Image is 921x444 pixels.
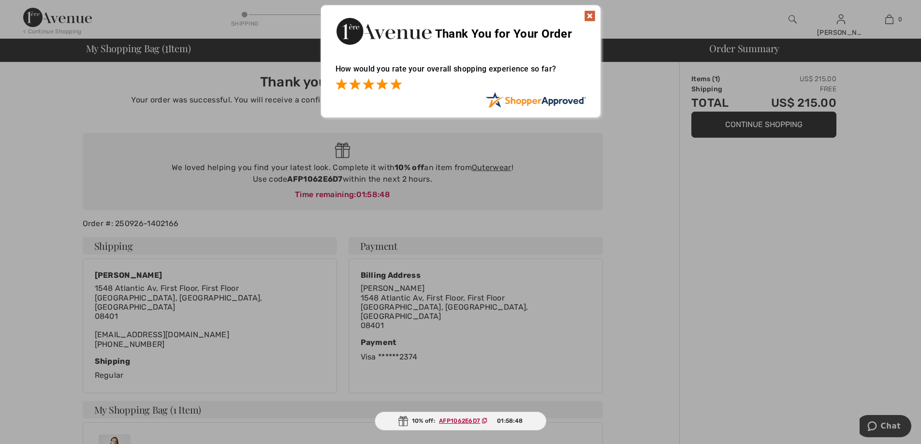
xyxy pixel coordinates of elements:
[584,10,596,22] img: x
[398,416,408,426] img: Gift.svg
[375,412,547,430] div: 10% off:
[336,15,432,47] img: Thank You for Your Order
[336,55,586,92] div: How would you rate your overall shopping experience so far?
[439,417,480,424] ins: AFP1062E6D7
[435,27,572,41] span: Thank You for Your Order
[497,416,523,425] span: 01:58:48
[21,7,41,15] span: Chat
